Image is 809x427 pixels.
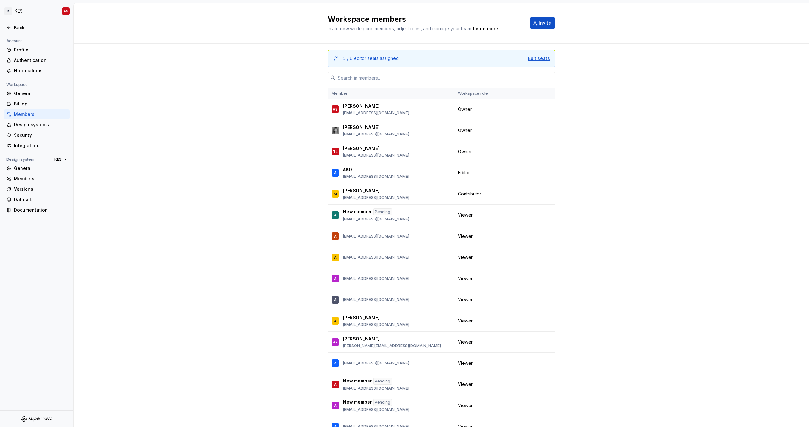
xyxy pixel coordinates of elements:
p: [EMAIL_ADDRESS][DOMAIN_NAME] [343,217,409,222]
div: Pending [373,399,392,406]
p: [PERSON_NAME] [343,315,380,321]
img: Katarzyna Tomżyńska [332,127,339,134]
div: Versions [14,186,67,192]
div: 5 / 6 editor seats assigned [343,55,399,62]
div: General [14,165,67,171]
div: Design systems [14,122,67,128]
a: Versions [4,184,70,194]
p: [EMAIL_ADDRESS][DOMAIN_NAME] [343,407,409,412]
div: K [4,7,12,15]
div: Pending [373,378,392,385]
input: Search in members... [335,72,555,83]
div: A [334,233,337,239]
a: Members [4,174,70,184]
p: [PERSON_NAME] [343,103,380,109]
span: Viewer [458,339,473,345]
span: Viewer [458,402,473,409]
span: Viewer [458,381,473,388]
p: New member [343,399,372,406]
div: AS [333,106,338,112]
div: A [334,275,337,282]
a: Learn more [473,26,498,32]
a: General [4,163,70,173]
p: New member [343,208,372,215]
div: Integrations [14,142,67,149]
div: Design system [4,156,37,163]
p: [PERSON_NAME] [343,124,380,130]
div: Workspace [4,81,30,88]
a: Security [4,130,70,140]
a: Design systems [4,120,70,130]
a: General [4,88,70,99]
p: [PERSON_NAME] [343,145,380,152]
div: Documentation [14,207,67,213]
div: Account [4,37,24,45]
span: KES [54,157,62,162]
a: Back [4,23,70,33]
a: Authentication [4,55,70,65]
div: TL [333,148,338,155]
span: Owner [458,148,472,155]
div: KES [15,8,23,14]
a: Documentation [4,205,70,215]
div: A [334,254,337,261]
p: [EMAIL_ADDRESS][DOMAIN_NAME] [343,111,409,116]
div: Members [14,111,67,117]
p: [EMAIL_ADDRESS][DOMAIN_NAME] [343,386,409,391]
div: Notifications [14,68,67,74]
p: New member [343,378,372,385]
p: [EMAIL_ADDRESS][DOMAIN_NAME] [343,276,409,281]
span: Viewer [458,233,473,239]
p: [EMAIL_ADDRESS][DOMAIN_NAME] [343,297,409,302]
span: Owner [458,106,472,112]
span: Invite [539,20,551,26]
span: Viewer [458,318,473,324]
p: [EMAIL_ADDRESS][DOMAIN_NAME] [343,361,409,366]
div: Back [14,25,67,31]
p: [PERSON_NAME][EMAIL_ADDRESS][DOMAIN_NAME] [343,343,441,348]
div: General [14,90,67,97]
button: KKESAS [1,4,72,18]
button: Invite [530,17,555,29]
button: Edit seats [528,55,550,62]
a: Profile [4,45,70,55]
span: Owner [458,127,472,134]
p: [EMAIL_ADDRESS][DOMAIN_NAME] [343,174,409,179]
a: Datasets [4,195,70,205]
svg: Supernova Logo [21,416,52,422]
th: Workspace role [454,88,502,99]
a: Members [4,109,70,119]
span: Viewer [458,360,473,366]
a: Billing [4,99,70,109]
div: A [334,402,337,409]
p: [EMAIL_ADDRESS][DOMAIN_NAME] [343,132,409,137]
span: Invite new workspace members, adjust roles, and manage your team. [328,26,472,31]
div: Security [14,132,67,138]
div: M [334,191,337,197]
p: [PERSON_NAME] [343,188,380,194]
span: Viewer [458,275,473,282]
a: Integrations [4,141,70,151]
th: Member [328,88,454,99]
div: Pending [373,208,392,215]
span: . [472,27,499,31]
div: AY [333,339,338,345]
p: [EMAIL_ADDRESS][DOMAIN_NAME] [343,153,409,158]
p: [PERSON_NAME] [343,336,380,342]
p: [EMAIL_ADDRESS][DOMAIN_NAME] [343,255,409,260]
div: A [334,381,337,388]
p: AKO [343,166,352,173]
div: Profile [14,47,67,53]
span: Contributor [458,191,481,197]
p: [EMAIL_ADDRESS][DOMAIN_NAME] [343,322,409,327]
div: A [334,212,337,218]
div: A [334,318,337,324]
p: [EMAIL_ADDRESS][DOMAIN_NAME] [343,195,409,200]
div: Datasets [14,196,67,203]
div: A [334,170,337,176]
span: Editor [458,170,470,176]
span: Viewer [458,297,473,303]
